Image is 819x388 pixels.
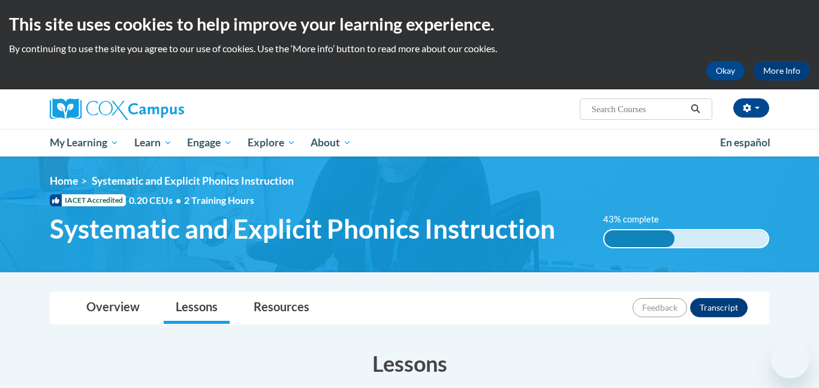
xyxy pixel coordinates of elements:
a: More Info [754,61,810,80]
label: 43% complete [603,213,672,226]
span: My Learning [50,136,119,150]
span: IACET Accredited [50,194,126,206]
a: About [303,129,360,157]
a: Lessons [164,292,230,324]
span: En español [720,136,770,149]
a: Learn [127,129,180,157]
a: En español [712,130,778,155]
span: Systematic and Explicit Phonics Instruction [92,175,294,187]
a: Overview [74,292,152,324]
a: Resources [242,292,321,324]
input: Search Courses [591,102,686,116]
span: About [311,136,351,150]
a: Explore [240,129,303,157]
button: Feedback [633,298,687,317]
img: Cox Campus [50,98,184,120]
p: By continuing to use the site you agree to our use of cookies. Use the ‘More info’ button to read... [9,42,810,55]
button: Search [686,102,704,116]
span: Engage [187,136,232,150]
a: My Learning [42,129,127,157]
div: 43% complete [604,230,675,247]
iframe: Button to launch messaging window [771,340,809,378]
a: Home [50,175,78,187]
a: Engage [179,129,240,157]
span: Systematic and Explicit Phonics Instruction [50,213,555,245]
button: Okay [706,61,745,80]
a: Cox Campus [50,98,278,120]
span: 0.20 CEUs [129,194,184,207]
span: 2 Training Hours [184,194,254,206]
button: Account Settings [733,98,769,118]
button: Transcript [690,298,748,317]
h3: Lessons [50,348,769,378]
span: Learn [134,136,172,150]
h2: This site uses cookies to help improve your learning experience. [9,12,810,36]
span: • [176,194,181,206]
div: Main menu [32,129,787,157]
span: Explore [248,136,296,150]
